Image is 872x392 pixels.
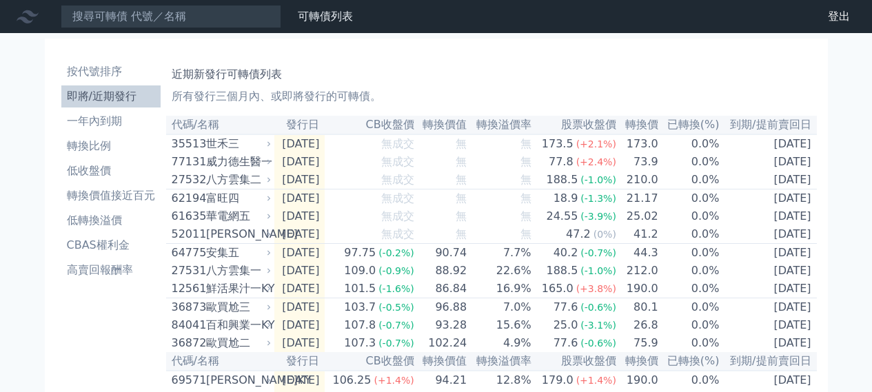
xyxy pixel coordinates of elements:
[381,173,414,186] span: 無成交
[341,317,378,333] div: 107.8
[378,265,414,276] span: (-0.9%)
[415,352,468,371] th: 轉換價值
[172,226,203,243] div: 52011
[415,298,468,317] td: 96.88
[274,244,325,262] td: [DATE]
[617,134,659,153] td: 173.0
[378,338,414,349] span: (-0.7%)
[659,244,720,262] td: 0.0%
[341,262,378,279] div: 109.0
[172,245,203,261] div: 64775
[720,298,817,317] td: [DATE]
[456,192,467,205] span: 無
[172,317,203,333] div: 84041
[61,262,161,278] li: 高賣回報酬率
[415,116,468,134] th: 轉換價值
[659,316,720,334] td: 0.0%
[381,209,414,223] span: 無成交
[563,226,594,243] div: 47.2
[659,371,720,389] td: 0.0%
[274,298,325,317] td: [DATE]
[720,280,817,298] td: [DATE]
[580,338,616,349] span: (-0.6%)
[61,85,161,107] a: 即將/近期發行
[659,207,720,225] td: 0.0%
[659,225,720,244] td: 0.0%
[659,134,720,153] td: 0.0%
[206,172,269,188] div: 八方雲集二
[544,208,581,225] div: 24.55
[580,211,616,222] span: (-3.9%)
[551,335,581,351] div: 77.6
[576,375,616,386] span: (+1.4%)
[520,173,531,186] span: 無
[274,334,325,352] td: [DATE]
[341,299,378,316] div: 103.7
[467,262,531,280] td: 22.6%
[617,116,659,134] th: 轉換價
[166,116,274,134] th: 代碼/名稱
[61,88,161,105] li: 即將/近期發行
[415,244,468,262] td: 90.74
[520,192,531,205] span: 無
[61,113,161,130] li: 一年內到期
[520,227,531,240] span: 無
[172,190,203,207] div: 62194
[206,335,269,351] div: 歐買尬二
[659,352,720,371] th: 已轉換(%)
[617,189,659,208] td: 21.17
[172,66,811,83] h1: 近期新發行可轉債列表
[580,247,616,258] span: (-0.7%)
[415,334,468,352] td: 102.24
[580,320,616,331] span: (-3.1%)
[61,163,161,179] li: 低收盤價
[206,208,269,225] div: 華電網五
[467,316,531,334] td: 15.6%
[172,262,203,279] div: 27531
[467,244,531,262] td: 7.7%
[274,280,325,298] td: [DATE]
[298,10,353,23] a: 可轉債列表
[580,174,616,185] span: (-1.0%)
[720,316,817,334] td: [DATE]
[659,171,720,189] td: 0.0%
[274,316,325,334] td: [DATE]
[341,335,378,351] div: 107.3
[61,135,161,157] a: 轉換比例
[467,334,531,352] td: 4.9%
[206,262,269,279] div: 八方雲集一
[206,299,269,316] div: 歐買尬三
[659,298,720,317] td: 0.0%
[381,155,414,168] span: 無成交
[539,372,576,389] div: 179.0
[617,171,659,189] td: 210.0
[456,173,467,186] span: 無
[720,352,817,371] th: 到期/提前賣回日
[415,371,468,389] td: 94.21
[617,280,659,298] td: 190.0
[546,154,576,170] div: 77.8
[456,209,467,223] span: 無
[720,225,817,244] td: [DATE]
[172,208,203,225] div: 61635
[274,225,325,244] td: [DATE]
[415,316,468,334] td: 93.28
[329,372,374,389] div: 106.25
[381,192,414,205] span: 無成交
[274,171,325,189] td: [DATE]
[456,137,467,150] span: 無
[274,371,325,389] td: [DATE]
[61,160,161,182] a: 低收盤價
[720,116,817,134] th: 到期/提前賣回日
[61,110,161,132] a: 一年內到期
[551,317,581,333] div: 25.0
[206,245,269,261] div: 安集五
[274,153,325,171] td: [DATE]
[274,262,325,280] td: [DATE]
[378,320,414,331] span: (-0.7%)
[61,61,161,83] a: 按代號排序
[617,244,659,262] td: 44.3
[415,280,468,298] td: 86.84
[520,137,531,150] span: 無
[659,116,720,134] th: 已轉換(%)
